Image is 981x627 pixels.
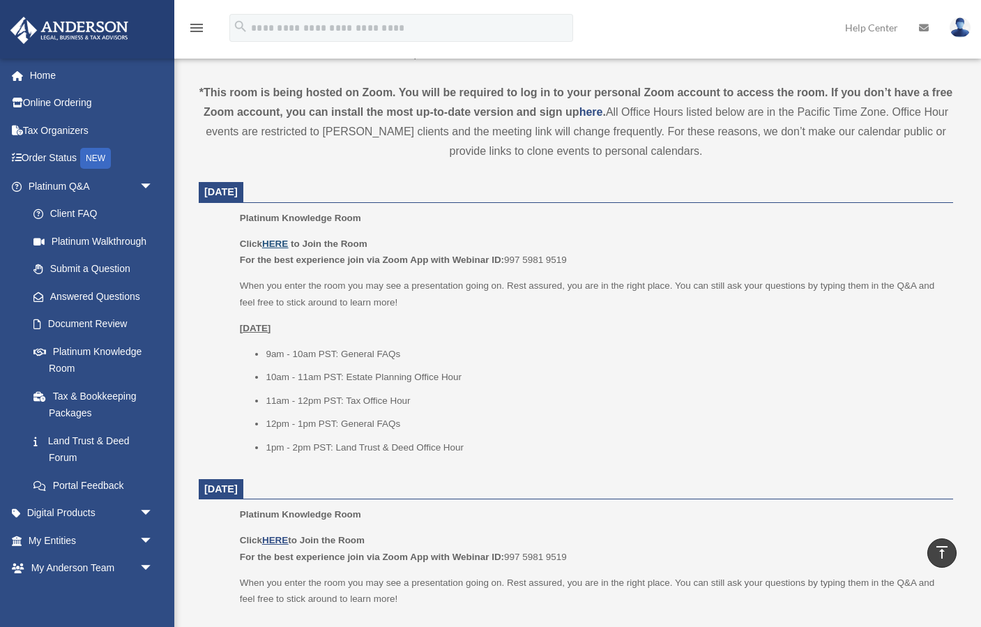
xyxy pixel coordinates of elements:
a: here [579,106,603,118]
a: Client FAQ [20,200,174,228]
li: 9am - 10am PST: General FAQs [266,346,943,363]
a: Portal Feedback [20,471,174,499]
i: vertical_align_top [934,544,950,561]
b: For the best experience join via Zoom App with Webinar ID: [240,552,504,562]
div: All Office Hours listed below are in the Pacific Time Zone. Office Hour events are restricted to ... [199,83,953,161]
li: 11am - 12pm PST: Tax Office Hour [266,393,943,409]
span: [DATE] [204,483,238,494]
a: My Entitiesarrow_drop_down [10,527,174,554]
b: Click to Join the Room [240,535,365,545]
span: arrow_drop_down [139,527,167,555]
a: Tax Organizers [10,116,174,144]
p: 997 5981 9519 [240,236,943,269]
a: Order StatusNEW [10,144,174,173]
div: NEW [80,148,111,169]
span: arrow_drop_down [139,499,167,528]
u: [DATE] [240,323,271,333]
a: Digital Productsarrow_drop_down [10,499,174,527]
a: Platinum Knowledge Room [20,338,167,382]
p: When you enter the room you may see a presentation going on. Rest assured, you are in the right p... [240,278,943,310]
p: 997 5981 9519 [240,532,943,565]
a: menu [188,24,205,36]
b: For the best experience join via Zoom App with Webinar ID: [240,255,504,265]
a: Platinum Walkthrough [20,227,174,255]
strong: . [602,106,605,118]
span: arrow_drop_down [139,172,167,201]
strong: *This room is being hosted on Zoom. You will be required to log in to your personal Zoom account ... [199,86,952,118]
a: Submit a Question [20,255,174,283]
i: menu [188,20,205,36]
b: to Join the Room [291,239,367,249]
span: arrow_drop_down [139,554,167,583]
b: Click [240,239,291,249]
a: My Anderson Teamarrow_drop_down [10,554,174,582]
i: search [233,19,248,34]
a: Land Trust & Deed Forum [20,427,174,471]
a: Tax & Bookkeeping Packages [20,382,174,427]
a: HERE [262,239,288,249]
span: Platinum Knowledge Room [240,213,361,223]
a: HERE [262,535,288,545]
a: vertical_align_top [927,538,957,568]
a: Online Ordering [10,89,174,117]
span: Platinum Knowledge Room [240,509,361,520]
span: [DATE] [204,186,238,197]
a: Home [10,61,174,89]
img: Anderson Advisors Platinum Portal [6,17,132,44]
a: Platinum Q&Aarrow_drop_down [10,172,174,200]
a: Answered Questions [20,282,174,310]
li: 10am - 11am PST: Estate Planning Office Hour [266,369,943,386]
li: 12pm - 1pm PST: General FAQs [266,416,943,432]
img: User Pic [950,17,971,38]
a: Document Review [20,310,174,338]
li: 1pm - 2pm PST: Land Trust & Deed Office Hour [266,439,943,456]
